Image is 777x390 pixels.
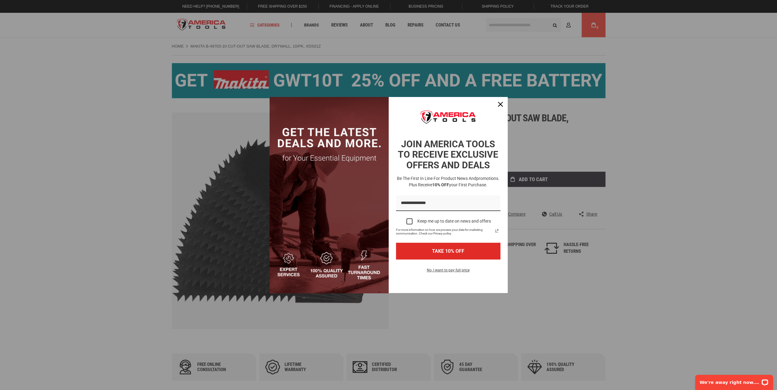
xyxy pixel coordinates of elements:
svg: link icon [493,227,500,234]
strong: JOIN AMERICA TOOLS TO RECEIVE EXCLUSIVE OFFERS AND DEALS [398,139,498,170]
button: TAKE 10% OFF [396,243,500,259]
a: Read our Privacy Policy [493,227,500,234]
span: For more information on how we process your data for marketing communication. Check our Privacy p... [396,228,493,235]
strong: 10% OFF [432,182,449,187]
svg: close icon [498,102,503,107]
button: No, I want to pay full price [422,267,474,277]
iframe: LiveChat chat widget [691,371,777,390]
div: Keep me up to date on news and offers [417,219,491,224]
h3: Be the first in line for product news and [395,175,502,188]
input: Email field [396,195,500,211]
button: Close [493,97,508,112]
